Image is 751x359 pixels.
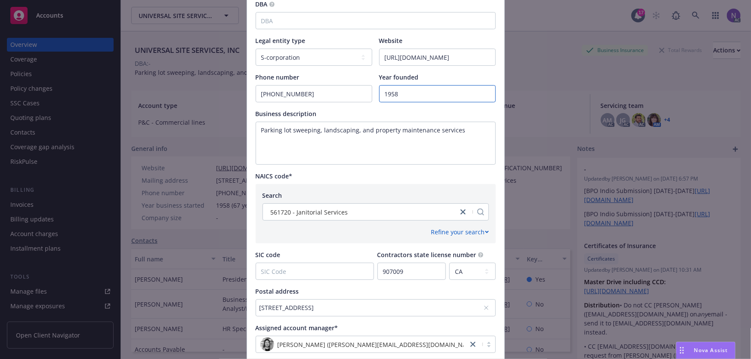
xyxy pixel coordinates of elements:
[380,49,495,65] input: Enter URL
[468,339,478,350] a: close
[256,287,299,295] span: Postal address
[377,251,476,259] span: Contractors state license number
[256,251,281,259] span: SIC code
[271,208,348,217] span: 561720 - Janitorial Services
[676,342,736,359] button: Nova Assist
[694,347,728,354] span: Nova Assist
[378,263,446,279] input: CSLB License
[256,73,300,81] span: Phone number
[677,342,687,359] div: Drag to move
[256,37,306,45] span: Legal entity type
[256,110,317,118] span: Business description
[278,340,480,349] span: [PERSON_NAME] ([PERSON_NAME][EMAIL_ADDRESS][DOMAIN_NAME])
[260,338,464,351] span: photo[PERSON_NAME] ([PERSON_NAME][EMAIL_ADDRESS][DOMAIN_NAME])
[379,73,419,81] span: Year founded
[263,191,282,199] span: Search
[458,207,468,217] a: close
[256,324,338,332] span: Assigned account manager*
[256,299,496,316] button: [STREET_ADDRESS]
[431,227,489,236] div: Refine your search
[267,208,454,217] span: 561720 - Janitorial Services
[380,86,495,102] input: Company foundation year
[260,338,274,351] img: photo
[256,86,372,102] input: Enter phone number
[256,122,496,165] textarea: Enter business description
[256,263,374,279] input: SIC Code
[379,37,403,45] span: Website
[260,303,483,312] div: [STREET_ADDRESS]
[256,12,496,29] input: DBA
[256,172,293,180] span: NAICS code*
